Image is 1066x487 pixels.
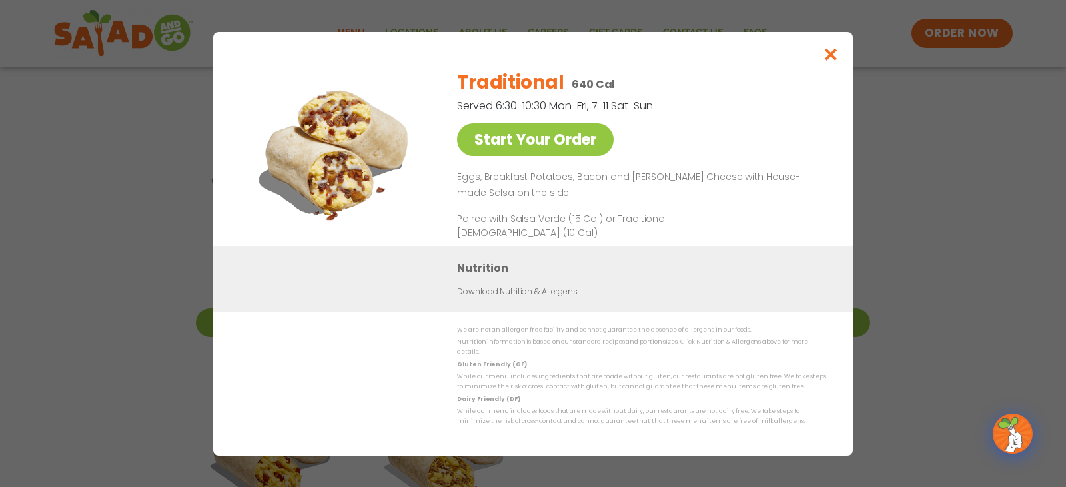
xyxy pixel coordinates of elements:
button: Close modal [809,32,853,77]
img: Featured product photo for Traditional [243,59,430,246]
a: Download Nutrition & Allergens [457,285,577,298]
p: While our menu includes foods that are made without dairy, our restaurants are not dairy free. We... [457,406,826,427]
h3: Nutrition [457,259,833,276]
img: wpChatIcon [994,415,1031,452]
p: Nutrition information is based on our standard recipes and portion sizes. Click Nutrition & Aller... [457,337,826,358]
p: We are not an allergen free facility and cannot guarantee the absence of allergens in our foods. [457,325,826,335]
p: Eggs, Breakfast Potatoes, Bacon and [PERSON_NAME] Cheese with House-made Salsa on the side [457,169,821,201]
strong: Gluten Friendly (GF) [457,360,526,368]
p: Paired with Salsa Verde (15 Cal) or Traditional [DEMOGRAPHIC_DATA] (10 Cal) [457,211,704,239]
p: 640 Cal [572,76,615,93]
p: While our menu includes ingredients that are made without gluten, our restaurants are not gluten ... [457,372,826,392]
strong: Dairy Friendly (DF) [457,394,520,402]
a: Start Your Order [457,123,614,156]
h2: Traditional [457,69,564,97]
p: Served 6:30-10:30 Mon-Fri, 7-11 Sat-Sun [457,97,757,114]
